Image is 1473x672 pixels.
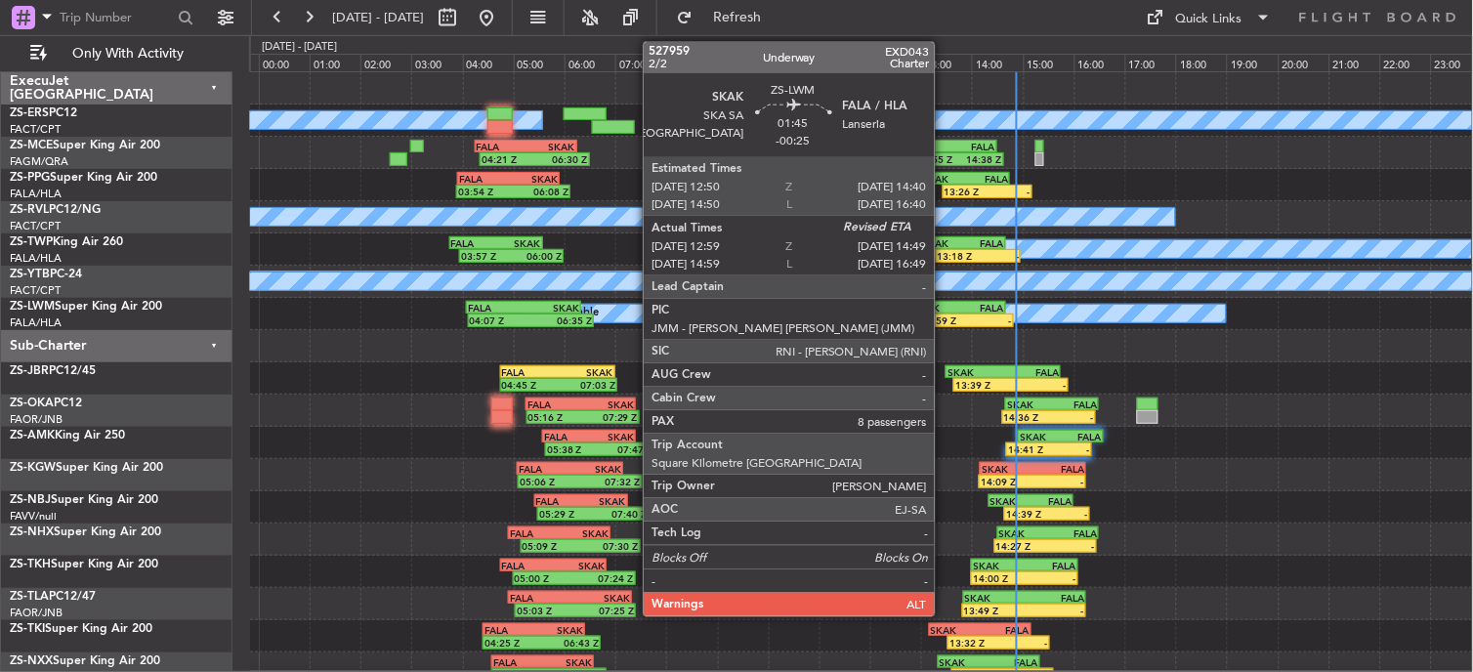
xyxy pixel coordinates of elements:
div: FALA [980,624,1029,636]
div: FALA [493,656,542,668]
div: SKAK [526,141,574,152]
div: 22:00 [1380,54,1431,71]
div: FALA [1052,399,1097,410]
div: 12:59 Z [921,315,966,326]
div: FAPN [710,270,766,281]
a: FACT/CPT [10,219,61,233]
div: 16:00 [1074,54,1125,71]
a: ZS-NHXSuper King Air 200 [10,526,161,538]
span: ZS-MCE [10,140,53,151]
span: ZS-NXX [10,655,53,667]
div: 13:00 [921,54,972,71]
div: SKAK [922,173,965,185]
div: SKAK [496,237,541,249]
div: 05:09 Z [523,540,581,552]
div: SKAK [509,173,558,185]
div: FALA [1048,527,1097,539]
span: Only With Activity [51,47,206,61]
a: ZS-ERSPC12 [10,107,77,119]
div: SKAK [905,141,950,152]
div: - [979,250,1020,262]
div: 12:55 Z [918,153,960,165]
div: - [1032,476,1084,487]
a: FALA/HLA [10,187,62,201]
div: SKAK [990,495,1031,507]
div: 14:39 Z [1006,508,1047,520]
div: FALA [1031,495,1073,507]
div: FALA [959,302,1004,314]
div: FALA [484,624,533,636]
div: 06:43 Z [542,637,599,649]
button: Quick Links [1137,2,1282,33]
div: 07:47 Z [600,443,652,455]
div: FALA [950,141,995,152]
div: - [988,186,1031,197]
a: FAOR/JNB [10,606,63,620]
div: SKAK [581,495,626,507]
div: 13:39 Z [955,379,1011,391]
div: A/C Booked [765,105,826,135]
span: [DATE] - [DATE] [332,9,424,26]
div: 06:00 Z [512,250,563,262]
div: 07:30 Z [580,540,639,552]
div: 07:32 Z [580,476,641,487]
div: SKAK [570,592,630,604]
div: SKAK [931,624,980,636]
span: ZS-OKA [10,398,54,409]
div: 11:00 [820,54,870,71]
div: 13:32 Z [949,637,998,649]
div: 13:26 Z [945,186,988,197]
span: ZS-TWP [10,236,53,248]
a: ZS-PPGSuper King Air 200 [10,172,157,184]
div: SKAK [940,656,989,668]
div: 02:00 [360,54,411,71]
div: 05:16 Z [528,411,583,423]
a: FAVV/null [10,509,57,524]
div: FACT [780,205,825,217]
a: ZS-MCESuper King Air 200 [10,140,160,151]
div: SKAK [914,302,959,314]
span: ZS-YTB [10,269,50,280]
button: Only With Activity [21,38,212,69]
div: SKAK [1007,399,1052,410]
div: 14:09 Z [981,476,1032,487]
div: 14:00 Z [973,572,1025,584]
span: ZS-RVL [10,204,49,216]
div: 14:38 Z [960,153,1002,165]
div: FALA [510,592,569,604]
div: FALA [519,463,570,475]
span: ZS-ERS [10,107,49,119]
div: - [1024,605,1083,616]
div: 04:07 Z [470,315,531,326]
div: 07:24 Z [574,572,634,584]
a: ZS-NBJSuper King Air 200 [10,494,158,506]
div: 04:25 Z [484,637,541,649]
div: 13:49 Z [964,605,1024,616]
div: 05:29 Z [539,508,593,520]
span: ZS-AMK [10,430,55,441]
div: - [1049,443,1090,455]
div: 05:06 Z [520,476,580,487]
div: 14:41 Z [1008,443,1049,455]
a: ZS-KGWSuper King Air 200 [10,462,163,474]
div: FALA [502,366,558,378]
a: ZS-JBRPC12/45 [10,365,96,377]
a: ZS-AMKKing Air 250 [10,430,125,441]
div: - [1045,540,1094,552]
div: - [967,315,1012,326]
span: ZS-LWM [10,301,55,313]
div: FALA [1025,592,1084,604]
div: SKAK [560,527,609,539]
div: 04:00 [463,54,514,71]
div: 04:45 Z [502,379,559,391]
span: ZS-KGW [10,462,56,474]
div: FALA [477,141,526,152]
a: FACT/CPT [10,283,61,298]
div: 05:00 [514,54,565,71]
input: Trip Number [60,3,172,32]
div: SKAK [922,237,963,249]
div: FALA [1033,463,1085,475]
span: ZS-PPG [10,172,50,184]
div: 06:30 Z [534,153,587,165]
div: FALA [468,302,524,314]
